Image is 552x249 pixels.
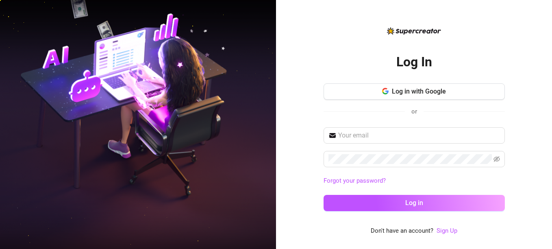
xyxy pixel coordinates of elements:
span: Don't have an account? [371,226,433,236]
a: Forgot your password? [324,177,386,184]
span: Log in [405,199,423,207]
span: or [411,108,417,115]
button: Log in [324,195,505,211]
a: Sign Up [437,226,457,236]
a: Forgot your password? [324,176,505,186]
h2: Log In [396,54,432,70]
span: eye-invisible [493,156,500,162]
input: Your email [338,131,500,140]
span: Log in with Google [392,87,446,95]
img: logo-BBDzfeDw.svg [387,27,441,35]
button: Log in with Google [324,83,505,100]
a: Sign Up [437,227,457,234]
